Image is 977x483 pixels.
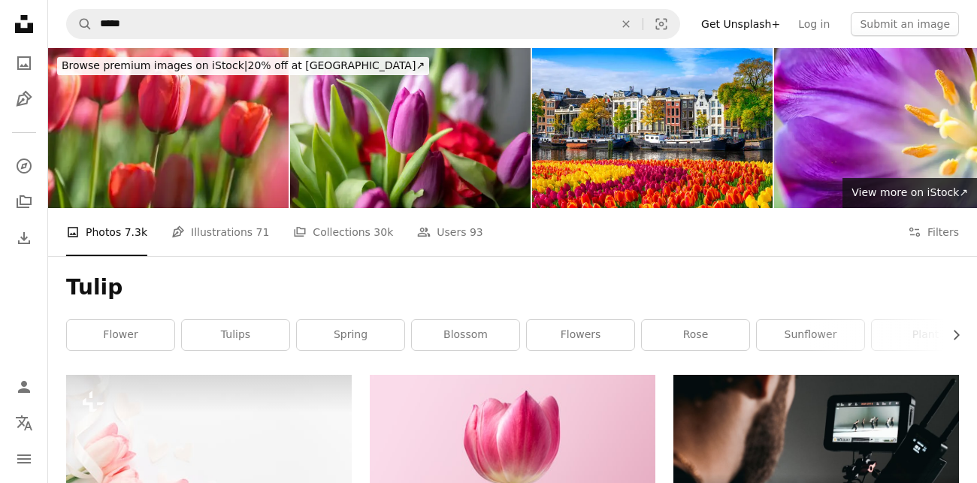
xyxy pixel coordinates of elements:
[789,12,839,36] a: Log in
[851,12,959,36] button: Submit an image
[851,186,968,198] span: View more on iStock ↗
[942,320,959,350] button: scroll list to the right
[642,320,749,350] a: rose
[412,320,519,350] a: blossom
[9,223,39,253] a: Download History
[692,12,789,36] a: Get Unsplash+
[908,208,959,256] button: Filters
[9,408,39,438] button: Language
[470,224,483,240] span: 93
[171,208,269,256] a: Illustrations 71
[527,320,634,350] a: flowers
[609,10,643,38] button: Clear
[370,448,655,462] a: pink flower
[417,208,483,256] a: Users 93
[297,320,404,350] a: spring
[256,224,270,240] span: 71
[9,187,39,217] a: Collections
[62,59,247,71] span: Browse premium images on iStock |
[67,10,92,38] button: Search Unsplash
[293,208,393,256] a: Collections 30k
[9,444,39,474] button: Menu
[532,48,773,208] img: Amsterdam City Houses at Canal Waterfront with Spring Tulips
[9,372,39,402] a: Log in / Sign up
[9,48,39,78] a: Photos
[66,463,352,476] a: Pink tulips with ribbon and hearts on white background, flat lay. Stylish soft spring image. Happ...
[757,320,864,350] a: sunflower
[48,48,289,208] img: Red tulips blooming in the garden
[9,84,39,114] a: Illustrations
[62,59,425,71] span: 20% off at [GEOGRAPHIC_DATA] ↗
[842,178,977,208] a: View more on iStock↗
[48,48,438,84] a: Browse premium images on iStock|20% off at [GEOGRAPHIC_DATA]↗
[66,274,959,301] h1: Tulip
[66,9,680,39] form: Find visuals sitewide
[9,151,39,181] a: Explore
[182,320,289,350] a: tulips
[374,224,393,240] span: 30k
[643,10,679,38] button: Visual search
[290,48,531,208] img: A bunch of purple tulips with green leaves
[67,320,174,350] a: flower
